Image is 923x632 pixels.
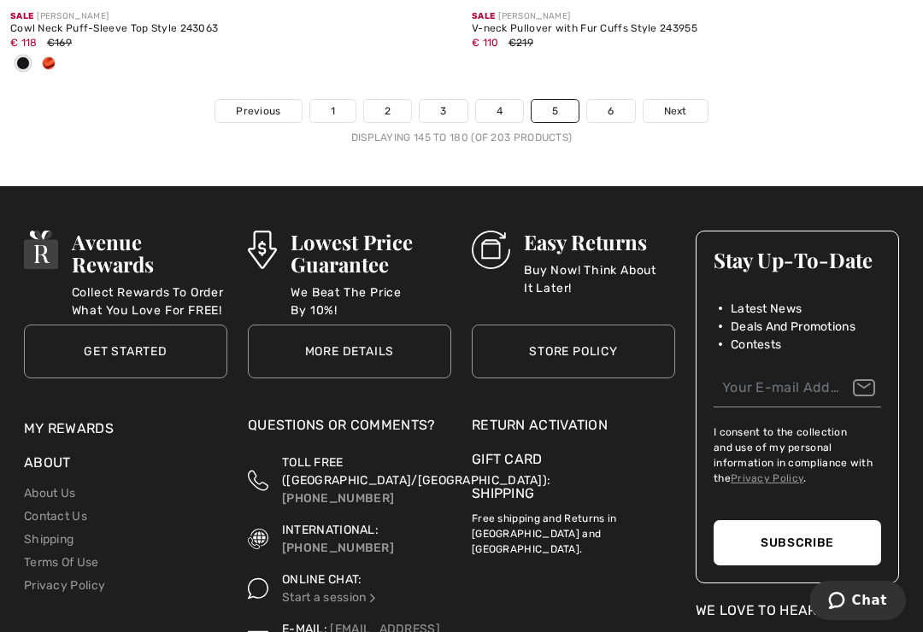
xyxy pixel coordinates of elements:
[248,415,451,444] div: Questions or Comments?
[696,600,899,621] div: We Love To Hear From You!
[532,100,579,122] a: 5
[282,541,394,555] a: [PHONE_NUMBER]
[36,50,62,79] div: Lava
[24,420,114,436] a: My Rewards
[47,37,72,49] span: €169
[24,509,87,524] a: Contact Us
[72,231,227,275] h3: Avenue Rewards
[472,10,913,23] div: [PERSON_NAME]
[282,491,394,506] a: [PHONE_NUMBER]
[731,472,803,484] a: Privacy Policy
[714,369,881,407] input: Your E-mail Address
[248,571,268,606] img: Online Chat
[476,100,523,122] a: 4
[282,590,379,605] a: Start a session
[24,555,99,570] a: Terms Of Use
[291,231,451,275] h3: Lowest Price Guarantee
[10,23,451,35] div: Cowl Neck Puff-Sleeve Top Style 243063
[472,23,913,35] div: V-neck Pullover with Fur Cuffs Style 243955
[587,100,634,122] a: 6
[248,325,451,378] a: More Details
[664,103,687,119] span: Next
[644,100,708,122] a: Next
[472,504,675,557] p: Free shipping and Returns in [GEOGRAPHIC_DATA] and [GEOGRAPHIC_DATA].
[24,532,73,547] a: Shipping
[248,521,268,557] img: International
[472,415,675,436] a: Return Activation
[215,100,301,122] a: Previous
[472,11,495,21] span: Sale
[420,100,467,122] a: 3
[472,231,510,269] img: Easy Returns
[524,261,675,296] p: Buy Now! Think About It Later!
[10,11,33,21] span: Sale
[472,449,675,470] a: Gift Card
[524,231,675,253] h3: Easy Returns
[24,453,227,482] div: About
[24,231,58,269] img: Avenue Rewards
[714,424,881,486] label: I consent to the collection and use of my personal information in compliance with the .
[509,37,533,49] span: €219
[10,50,36,79] div: Black
[10,10,451,23] div: [PERSON_NAME]
[367,592,379,604] img: Online Chat
[810,581,906,623] iframe: Opens a widget where you can chat to one of our agents
[714,249,881,271] h3: Stay Up-To-Date
[282,572,362,587] span: ONLINE CHAT:
[472,37,499,49] span: € 110
[72,284,227,318] p: Collect Rewards To Order What You Love For FREE!
[10,37,38,49] span: € 118
[24,578,105,593] a: Privacy Policy
[282,523,379,537] span: INTERNATIONAL:
[472,325,675,378] a: Store Policy
[310,100,356,122] a: 1
[291,284,451,318] p: We Beat The Price By 10%!
[364,100,411,122] a: 2
[714,520,881,565] button: Subscribe
[24,486,75,500] a: About Us
[236,103,280,119] span: Previous
[282,455,550,488] span: TOLL FREE ([GEOGRAPHIC_DATA]/[GEOGRAPHIC_DATA]):
[24,325,227,378] a: Get Started
[248,231,277,269] img: Lowest Price Guarantee
[731,300,802,318] span: Latest News
[731,336,781,354] span: Contests
[248,454,268,507] img: Toll Free (Canada/US)
[731,318,855,336] span: Deals And Promotions
[472,485,534,501] a: Shipping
